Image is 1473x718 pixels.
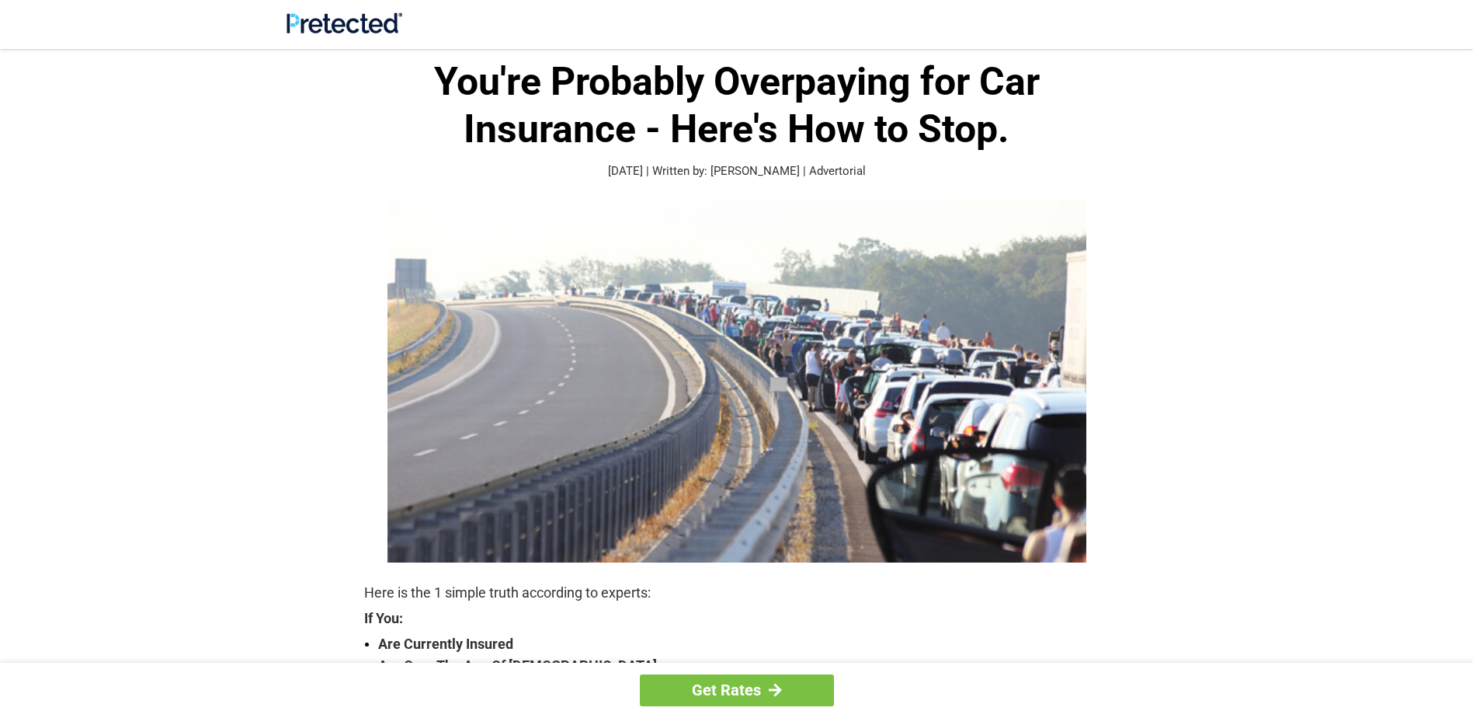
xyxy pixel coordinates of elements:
[364,582,1110,604] p: Here is the 1 simple truth according to experts:
[378,633,1110,655] strong: Are Currently Insured
[287,22,402,37] a: Site Logo
[287,12,402,33] img: Site Logo
[364,58,1110,153] h1: You're Probably Overpaying for Car Insurance - Here's How to Stop.
[364,162,1110,180] p: [DATE] | Written by: [PERSON_NAME] | Advertorial
[640,674,834,706] a: Get Rates
[364,612,1110,626] strong: If You:
[378,655,1110,677] strong: Are Over The Age Of [DEMOGRAPHIC_DATA]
